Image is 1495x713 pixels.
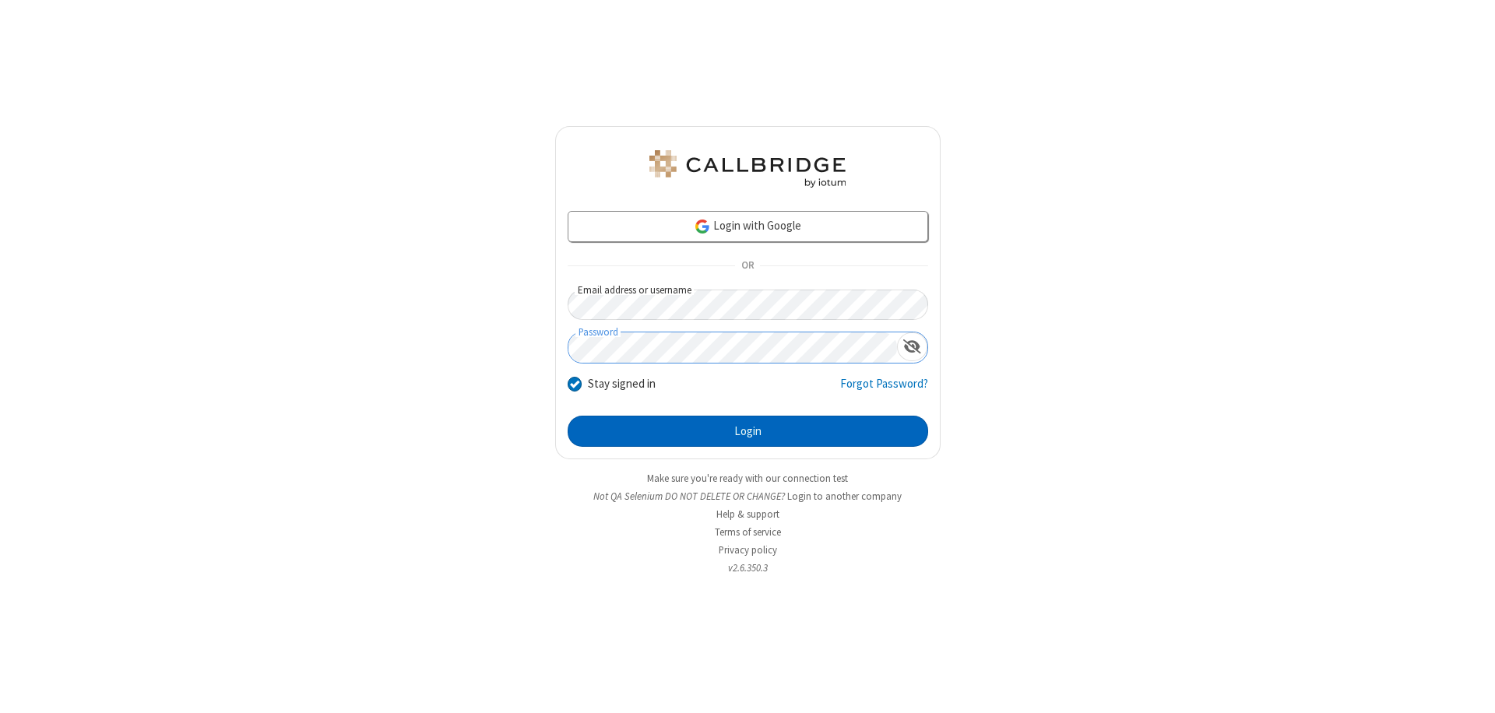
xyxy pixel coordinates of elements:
a: Forgot Password? [840,375,928,405]
li: Not QA Selenium DO NOT DELETE OR CHANGE? [555,489,941,504]
li: v2.6.350.3 [555,560,941,575]
div: Show password [897,332,927,361]
input: Email address or username [568,290,928,320]
button: Login [568,416,928,447]
label: Stay signed in [588,375,656,393]
a: Help & support [716,508,779,521]
input: Password [568,332,897,363]
img: google-icon.png [694,218,711,235]
img: QA Selenium DO NOT DELETE OR CHANGE [646,150,849,188]
a: Make sure you're ready with our connection test [647,472,848,485]
a: Terms of service [715,525,781,539]
span: OR [735,255,760,277]
a: Privacy policy [719,543,777,557]
button: Login to another company [787,489,902,504]
a: Login with Google [568,211,928,242]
